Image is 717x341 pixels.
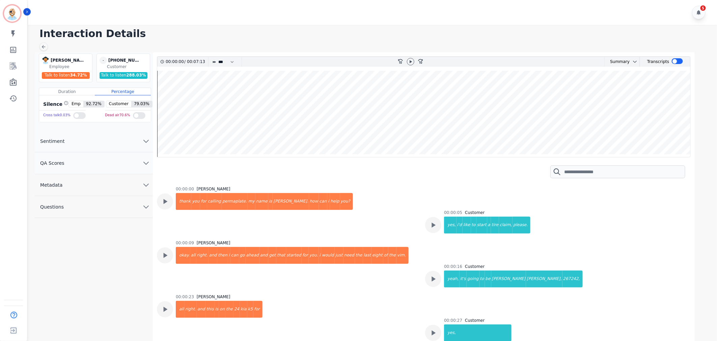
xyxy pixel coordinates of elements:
[207,193,222,210] div: calling
[230,247,239,264] div: can
[255,193,268,210] div: name
[35,174,153,196] button: Metadata chevron down
[225,301,233,318] div: the
[630,59,638,64] button: chevron down
[200,193,207,210] div: for
[100,72,147,79] div: Talk to listen
[319,193,328,210] div: can
[309,193,319,210] div: how
[126,73,146,77] span: 288.03 %
[268,247,276,264] div: get
[253,301,263,318] div: for
[108,57,142,64] div: [PHONE_NUMBER]
[286,247,302,264] div: started
[106,101,131,107] span: Customer
[95,88,150,95] div: Percentage
[176,186,194,192] div: 00:00:00
[526,271,562,287] div: [PERSON_NAME],
[388,247,396,264] div: the
[233,301,240,318] div: 24
[219,301,225,318] div: on
[176,193,191,210] div: thank
[206,301,215,318] div: this
[444,318,462,323] div: 00:00:27
[467,271,479,287] div: going
[445,217,457,234] div: yes,
[647,57,669,67] div: Transcripts
[700,5,706,11] div: 5
[319,247,321,264] div: i
[632,59,638,64] svg: chevron down
[35,204,69,210] span: Questions
[105,111,130,120] div: Dead air 70.6 %
[142,181,150,189] svg: chevron down
[39,88,95,95] div: Duration
[42,101,68,107] div: Silence
[131,101,152,107] span: 79.03 %
[321,247,335,264] div: would
[35,196,153,218] button: Questions chevron down
[166,57,184,67] div: 00:00:00
[39,28,710,40] h1: Interaction Details
[197,301,206,318] div: and
[343,247,355,264] div: need
[176,247,190,264] div: okay.
[457,217,463,234] div: i'd
[35,138,70,145] span: Sentiment
[247,301,254,318] div: k5
[222,193,248,210] div: permaplate.
[513,217,530,234] div: please.
[268,193,273,210] div: is
[355,247,363,264] div: the
[35,160,70,166] span: QA Scores
[69,101,83,107] span: Emp
[465,264,485,269] div: Customer
[185,301,197,318] div: right.
[51,57,84,64] div: [PERSON_NAME]
[460,271,467,287] div: it's
[107,64,148,69] div: Customer
[605,57,630,67] div: Summary
[142,137,150,145] svg: chevron down
[499,217,513,234] div: claim,
[465,210,485,215] div: Customer
[35,152,153,174] button: QA Scores chevron down
[197,240,230,246] div: [PERSON_NAME]
[444,210,462,215] div: 00:00:05
[487,217,491,234] div: a
[239,247,246,264] div: go
[248,193,255,210] div: my
[491,271,526,287] div: [PERSON_NAME]
[4,5,20,22] img: Bordered avatar
[471,217,476,234] div: to
[335,247,343,264] div: just
[445,271,459,287] div: yeah,
[302,247,309,264] div: for
[215,301,219,318] div: is
[35,130,153,152] button: Sentiment chevron down
[363,247,372,264] div: last
[70,73,87,77] span: 34.72 %
[176,294,194,300] div: 00:00:23
[240,301,247,318] div: kia
[463,217,471,234] div: like
[42,72,90,79] div: Talk to listen
[176,240,194,246] div: 00:00:09
[190,247,196,264] div: all
[191,193,200,210] div: you
[246,247,259,264] div: ahead
[485,271,491,287] div: be
[309,247,319,264] div: you.
[273,193,309,210] div: [PERSON_NAME].
[276,247,286,264] div: that
[479,271,485,287] div: to
[465,318,485,323] div: Customer
[217,247,228,264] div: then
[330,193,340,210] div: help
[259,247,269,264] div: and
[444,264,462,269] div: 00:00:16
[197,186,230,192] div: [PERSON_NAME]
[196,247,209,264] div: right.
[562,271,583,287] div: 267242,
[49,64,91,69] div: Employee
